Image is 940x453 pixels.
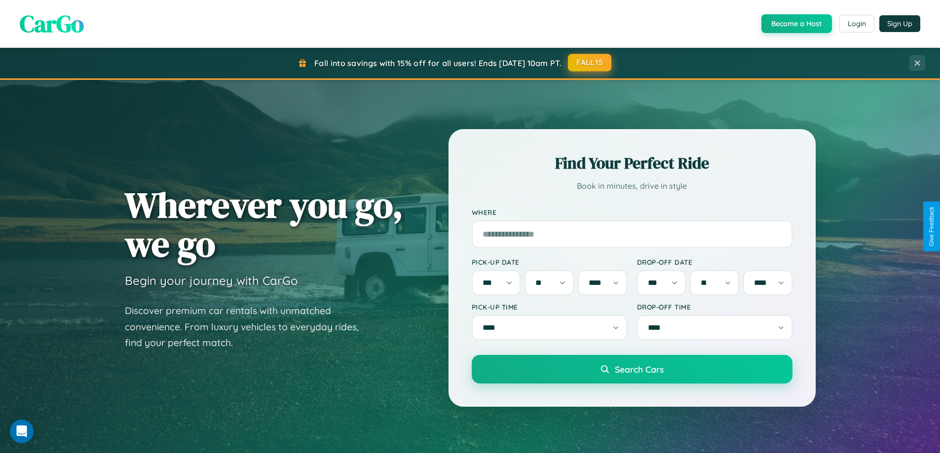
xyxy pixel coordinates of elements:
span: Fall into savings with 15% off for all users! Ends [DATE] 10am PT. [314,58,562,68]
button: Search Cars [472,355,792,383]
button: Become a Host [761,14,832,33]
button: Login [839,15,874,33]
div: Open Intercom Messenger [10,419,34,443]
label: Drop-off Time [637,303,792,311]
div: Give Feedback [928,207,935,246]
label: Pick-up Time [472,303,627,311]
p: Book in minutes, drive in style [472,179,792,193]
span: CarGo [20,7,84,40]
p: Discover premium car rentals with unmatched convenience. From luxury vehicles to everyday rides, ... [125,303,372,351]
span: Search Cars [615,364,664,375]
button: Sign Up [879,15,920,32]
h2: Find Your Perfect Ride [472,152,792,174]
button: FALL15 [568,54,611,71]
label: Where [472,208,792,216]
h3: Begin your journey with CarGo [125,273,298,288]
h1: Wherever you go, we go [125,185,403,263]
label: Drop-off Date [637,258,792,266]
label: Pick-up Date [472,258,627,266]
